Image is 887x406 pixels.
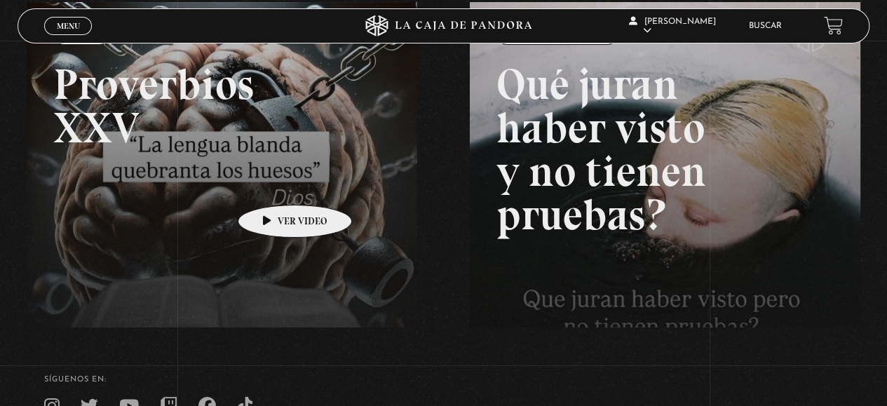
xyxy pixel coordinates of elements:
span: Cerrar [52,33,85,43]
h4: SÍguenos en: [44,376,843,384]
a: View your shopping cart [824,16,843,35]
span: [PERSON_NAME] [629,18,716,35]
span: Menu [57,22,80,30]
a: Buscar [749,22,782,30]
